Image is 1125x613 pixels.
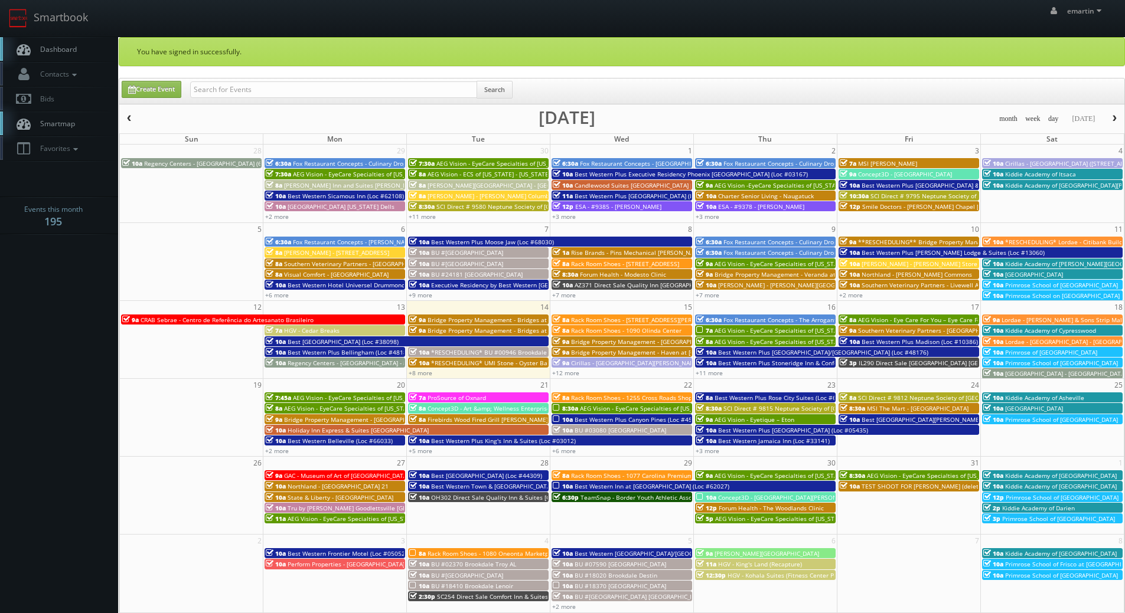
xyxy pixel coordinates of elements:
[266,281,286,289] span: 10a
[696,359,716,367] span: 10a
[9,9,28,28] img: smartbook-logo.png
[983,270,1003,278] span: 10a
[553,159,578,168] span: 6:30a
[553,549,573,558] span: 10a
[696,415,713,424] span: 9a
[553,248,569,257] span: 1a
[862,248,1045,257] span: Best Western Plus [PERSON_NAME] Lodge & Suites (Loc #13060)
[265,447,289,455] a: +2 more
[1002,514,1115,523] span: Primrose School of [GEOGRAPHIC_DATA]
[431,482,591,490] span: Best Western Town & [GEOGRAPHIC_DATA] (Loc #05423)
[431,437,576,445] span: Best Western Plus King's Inn & Suites (Loc #03012)
[580,404,817,412] span: AEG Vision - EyeCare Specialties of [US_STATE] – Eyeworks of San Mateo Optometry
[696,369,723,377] a: +11 more
[723,404,889,412] span: SCI Direct # 9815 Neptune Society of [GEOGRAPHIC_DATA]
[1005,415,1118,424] span: Primrose School of [GEOGRAPHIC_DATA]
[1005,471,1117,480] span: Kiddie Academy of [GEOGRAPHIC_DATA]
[266,337,286,346] span: 10a
[553,359,569,367] span: 9a
[431,348,569,356] span: *RESCHEDULING* BU #00946 Brookdale Skyline
[553,482,573,490] span: 10a
[718,192,814,200] span: Charter Senior Living - Naugatuck
[858,394,1023,402] span: SCI Direct # 9812 Neptune Society of [GEOGRAPHIC_DATA]
[34,94,54,104] span: Bids
[553,270,578,278] span: 8:30a
[409,238,429,246] span: 10a
[983,482,1003,490] span: 10a
[284,181,422,189] span: [PERSON_NAME] Inn and Suites [PERSON_NAME]
[696,316,722,324] span: 6:30a
[409,493,429,501] span: 10a
[409,181,426,189] span: 8a
[862,270,972,278] span: Northland - [PERSON_NAME] Commons
[428,404,553,412] span: Concept3D - Art &amp; Wellness Enterprises
[1005,281,1118,289] span: Primrose School of [GEOGRAPHIC_DATA]
[1005,348,1097,356] span: Primrose of [GEOGRAPHIC_DATA]
[870,192,993,200] span: SCI Direct # 9795 Neptune Society of Chico
[266,404,282,412] span: 8a
[266,504,286,512] span: 10a
[718,202,804,211] span: ESA - #9378 - [PERSON_NAME]
[840,404,865,412] span: 8:30a
[983,316,1000,324] span: 9a
[190,81,477,98] input: Search for Events
[718,437,830,445] span: Best Western Jamaica Inn (Loc #33141)
[696,437,716,445] span: 10a
[34,69,80,79] span: Contacts
[995,112,1022,126] button: month
[571,471,716,480] span: Rack Room Shoes - 1077 Carolina Premium Outlets
[983,337,1003,346] span: 10a
[436,202,602,211] span: SCI Direct # 9580 Neptune Society of [GEOGRAPHIC_DATA]
[696,260,713,268] span: 9a
[723,159,910,168] span: Fox Restaurant Concepts - Culinary Dropout - [GEOGRAPHIC_DATA]
[718,281,875,289] span: [PERSON_NAME] - [PERSON_NAME][GEOGRAPHIC_DATA]
[265,291,289,299] a: +6 more
[696,348,716,356] span: 10a
[840,260,860,268] span: 10a
[696,394,713,402] span: 8a
[409,471,429,480] span: 10a
[840,270,860,278] span: 10a
[840,415,860,424] span: 10a
[284,471,498,480] span: GAC - Museum of Art of [GEOGRAPHIC_DATA][PERSON_NAME] (second shoot)
[571,316,726,324] span: Rack Room Shoes - [STREET_ADDRESS][PERSON_NAME]
[571,248,705,257] span: Rise Brands - Pins Mechanical [PERSON_NAME]
[715,260,926,268] span: AEG Vision - EyeCare Specialties of [US_STATE] – [PERSON_NAME] Eye Care
[715,415,794,424] span: AEG Vision - Eyetique – Eton
[288,493,393,501] span: State & Liberty - [GEOGRAPHIC_DATA]
[696,281,716,289] span: 10a
[431,260,503,268] span: BU #[GEOGRAPHIC_DATA]
[580,159,777,168] span: Fox Restaurant Concepts - [GEOGRAPHIC_DATA] - [GEOGRAPHIC_DATA]
[983,291,1003,300] span: 10a
[840,159,856,168] span: 7a
[266,482,286,490] span: 10a
[266,202,286,211] span: 10a
[266,181,282,189] span: 8a
[696,291,719,299] a: +7 more
[858,159,917,168] span: MSI [PERSON_NAME]
[122,81,181,98] a: Create Event
[840,238,856,246] span: 9a
[553,316,569,324] span: 8a
[862,337,978,346] span: Best Western Plus Madison (Loc #10386)
[284,270,389,278] span: Visual Comfort - [GEOGRAPHIC_DATA]
[840,337,860,346] span: 10a
[266,359,286,367] span: 10a
[288,437,393,445] span: Best Western Belleville (Loc #66033)
[983,159,1003,168] span: 10a
[983,238,1003,246] span: 10a
[409,316,426,324] span: 9a
[409,326,426,335] span: 9a
[1044,112,1063,126] button: day
[266,471,282,480] span: 9a
[553,202,573,211] span: 12p
[266,170,291,178] span: 7:30a
[553,337,569,346] span: 9a
[571,337,719,346] span: Bridge Property Management - [GEOGRAPHIC_DATA]
[266,270,282,278] span: 8a
[409,415,426,424] span: 8a
[1005,270,1063,278] span: [GEOGRAPHIC_DATA]
[284,404,495,412] span: AEG Vision - EyeCare Specialties of [US_STATE] – Family Vision Care Center
[553,281,573,289] span: 10a
[266,415,282,424] span: 9a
